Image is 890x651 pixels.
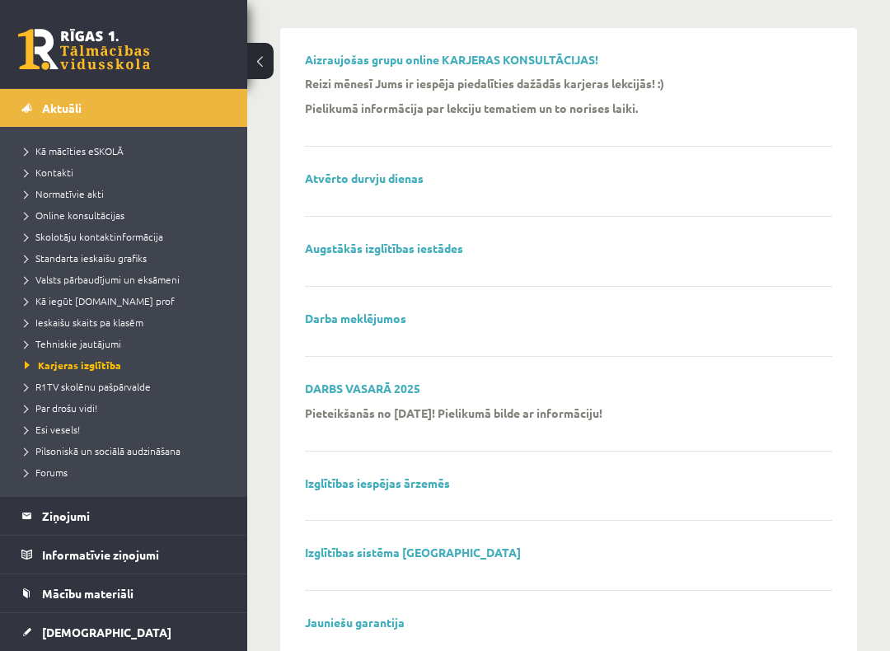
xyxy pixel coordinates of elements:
[305,101,638,115] p: Pielikumā informācija par lekciju tematiem un to norises laiki.
[25,230,163,243] span: Skolotāju kontaktinformācija
[305,381,420,396] a: DARBS VASARĀ 2025
[25,229,231,244] a: Skolotāju kontaktinformācija
[25,316,143,329] span: Ieskaišu skaits pa klasēm
[25,186,231,201] a: Normatīvie akti
[25,143,231,158] a: Kā mācīties eSKOLĀ
[25,400,231,415] a: Par drošu vidi!
[305,76,664,91] p: Reizi mēnesī Jums ir iespēja piedalīties dažādās karjeras lekcijās! :)
[25,466,68,479] span: Forums
[21,89,227,127] a: Aktuāli
[25,423,80,436] span: Esi vesels!
[305,241,463,255] a: Augstākās izglītības iestādes
[25,273,180,286] span: Valsts pārbaudījumi un eksāmeni
[305,311,406,325] a: Darba meklējumos
[25,208,124,222] span: Online konsultācijas
[25,337,121,350] span: Tehniskie jautājumi
[305,405,602,420] p: Pieteikšanās no [DATE]! Pielikumā bilde ar informāciju!
[25,422,231,437] a: Esi vesels!
[305,545,521,560] a: Izglītības sistēma [GEOGRAPHIC_DATA]
[25,165,231,180] a: Kontakti
[42,586,133,601] span: Mācību materiāli
[25,144,124,157] span: Kā mācīties eSKOLĀ
[305,475,450,490] a: Izglītības iespējas ārzemēs
[42,497,227,535] legend: Ziņojumi
[25,358,231,372] a: Karjeras izglītība
[25,187,104,200] span: Normatīvie akti
[25,272,231,287] a: Valsts pārbaudījumi un eksāmeni
[25,379,231,394] a: R1TV skolēnu pašpārvalde
[42,101,82,115] span: Aktuāli
[305,52,598,67] a: Aizraujošas grupu online KARJERAS KONSULTĀCIJAS!
[25,315,231,330] a: Ieskaišu skaits pa klasēm
[305,615,405,630] a: Jauniešu garantija
[25,251,231,265] a: Standarta ieskaišu grafiks
[18,29,150,70] a: Rīgas 1. Tālmācības vidusskola
[25,293,231,308] a: Kā iegūt [DOMAIN_NAME] prof
[21,574,227,612] a: Mācību materiāli
[21,613,227,651] a: [DEMOGRAPHIC_DATA]
[25,358,121,372] span: Karjeras izglītība
[25,444,180,457] span: Pilsoniskā un sociālā audzināšana
[25,380,151,393] span: R1TV skolēnu pašpārvalde
[25,336,231,351] a: Tehniskie jautājumi
[21,497,227,535] a: Ziņojumi
[25,401,97,414] span: Par drošu vidi!
[25,166,73,179] span: Kontakti
[42,625,171,639] span: [DEMOGRAPHIC_DATA]
[25,251,147,265] span: Standarta ieskaišu grafiks
[305,171,424,185] a: Atvērto durvju dienas
[25,208,231,222] a: Online konsultācijas
[25,465,231,480] a: Forums
[25,294,175,307] span: Kā iegūt [DOMAIN_NAME] prof
[25,443,231,458] a: Pilsoniskā un sociālā audzināšana
[21,536,227,574] a: Informatīvie ziņojumi
[42,536,227,574] legend: Informatīvie ziņojumi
